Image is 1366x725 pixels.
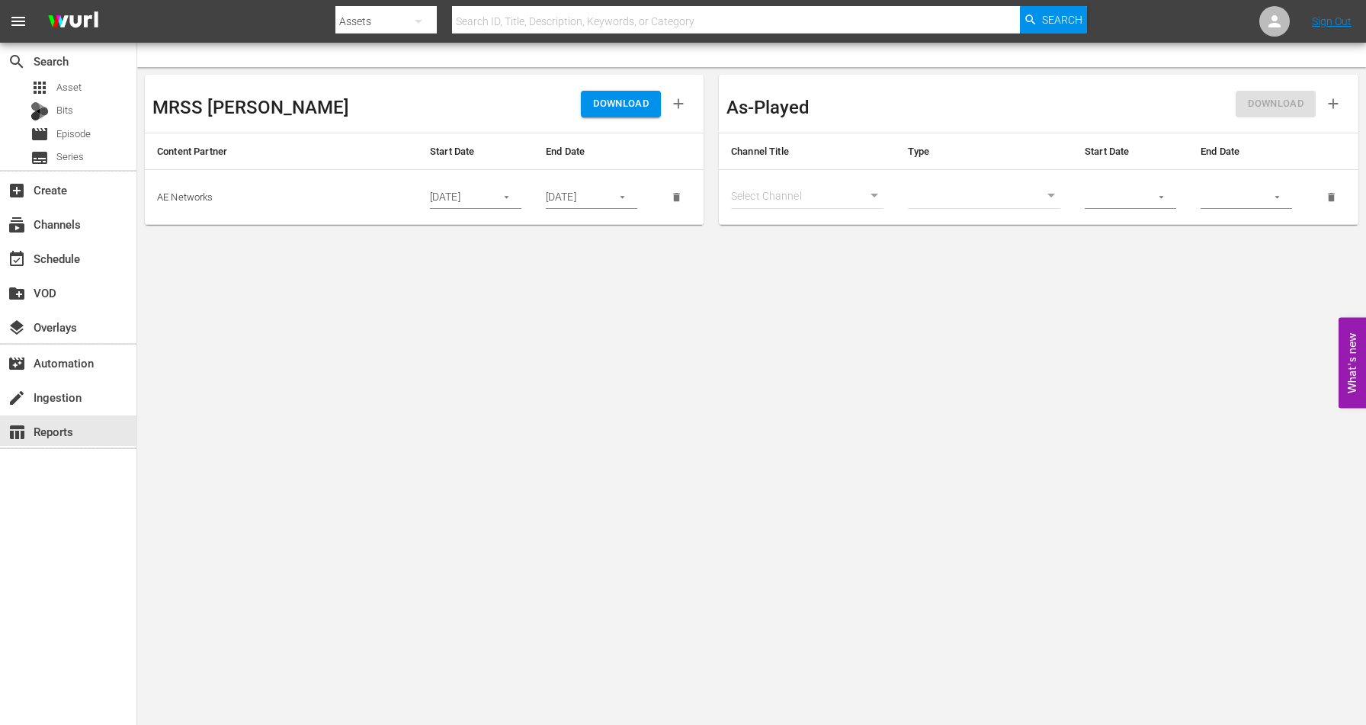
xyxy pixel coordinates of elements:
[30,149,49,167] span: Series
[719,133,896,170] th: Channel Title
[581,91,661,117] button: DOWNLOAD
[418,133,534,170] th: Start Date
[896,133,1073,170] th: Type
[593,95,649,113] span: DOWNLOAD
[8,53,26,71] span: Search
[1188,133,1304,170] th: End Date
[1312,15,1352,27] a: Sign Out
[1042,6,1082,34] span: Search
[9,12,27,30] span: menu
[56,103,73,118] span: Bits
[534,133,649,170] th: End Date
[56,80,82,95] span: Asset
[8,284,26,303] span: VOD
[731,186,883,209] div: Select Channel
[662,182,691,212] button: delete
[145,133,418,170] th: Content Partner
[1339,317,1366,408] button: Open Feedback Widget
[56,149,84,165] span: Series
[8,354,26,373] span: Automation
[1073,133,1188,170] th: Start Date
[56,127,91,142] span: Episode
[8,216,26,234] span: Channels
[8,250,26,268] span: Schedule
[37,4,110,40] img: ans4CAIJ8jUAAAAAAAAAAAAAAAAAAAAAAAAgQb4GAAAAAAAAAAAAAAAAAAAAAAAAJMjXAAAAAAAAAAAAAAAAAAAAAAAAgAT5G...
[152,98,349,117] h3: MRSS [PERSON_NAME]
[8,181,26,200] span: Create
[8,319,26,337] span: Overlays
[8,423,26,441] span: Reports
[30,125,49,143] span: Episode
[30,79,49,97] span: Asset
[8,389,26,407] span: Ingestion
[30,102,49,120] div: Bits
[145,170,418,225] td: AE Networks
[1020,6,1087,34] button: Search
[726,98,810,117] h3: As-Played
[1316,182,1346,212] button: delete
